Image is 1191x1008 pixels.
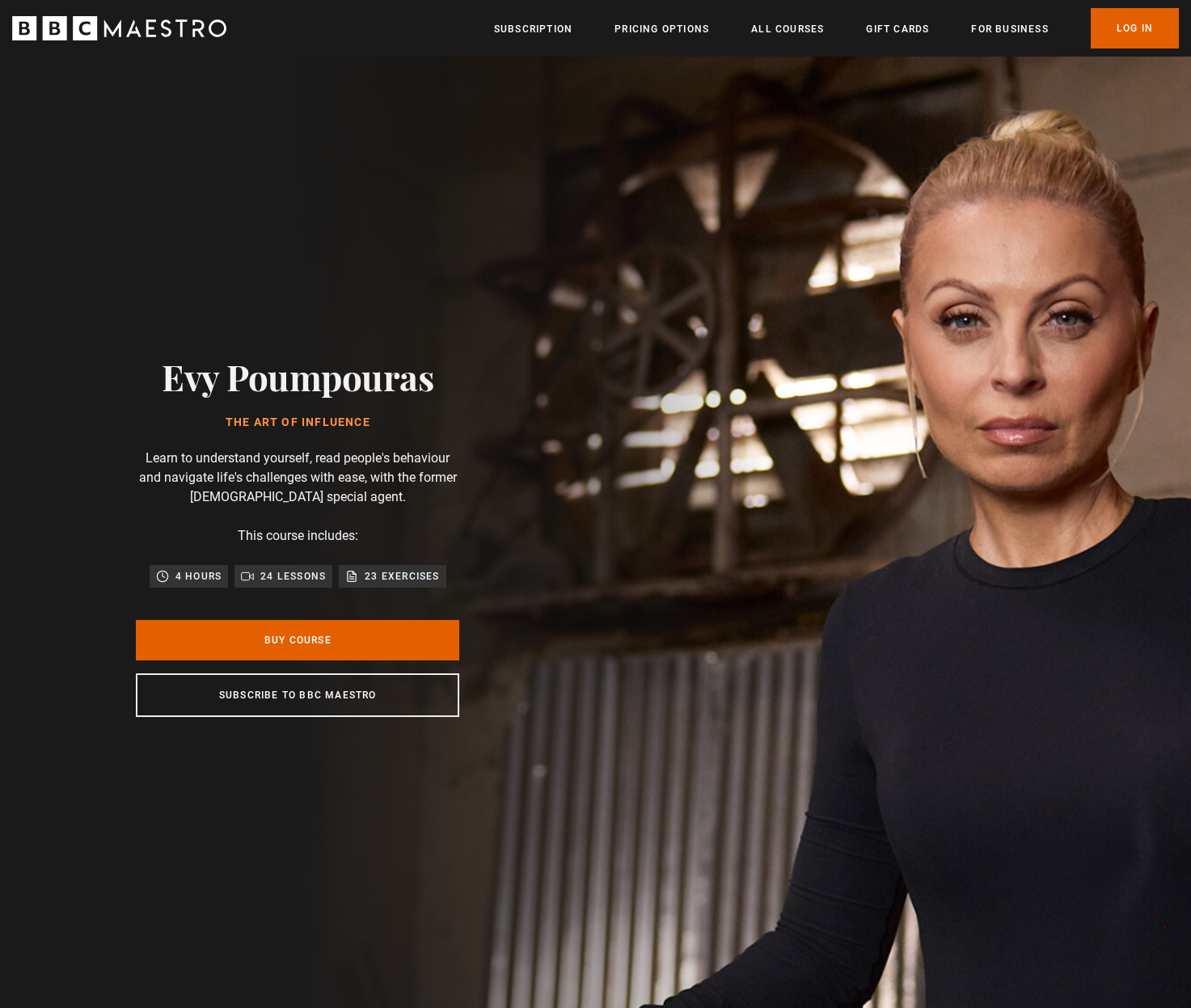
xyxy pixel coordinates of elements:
a: All Courses [751,21,824,37]
a: Gift Cards [866,21,929,37]
p: 23 exercises [365,568,439,584]
p: Learn to understand yourself, read people's behaviour and navigate life's challenges with ease, w... [136,449,459,507]
p: 24 lessons [260,568,326,584]
svg: BBC Maestro [12,16,226,40]
h2: Evy Poumpouras [162,356,433,397]
p: This course includes: [238,526,358,546]
a: Buy Course [136,620,459,660]
h1: The Art of Influence [162,416,433,429]
a: Subscribe to BBC Maestro [136,673,459,717]
a: For business [971,21,1048,37]
a: Pricing Options [615,21,709,37]
a: Subscription [494,21,572,37]
a: Log In [1091,8,1179,49]
nav: Primary [494,8,1179,49]
p: 4 hours [175,568,222,584]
